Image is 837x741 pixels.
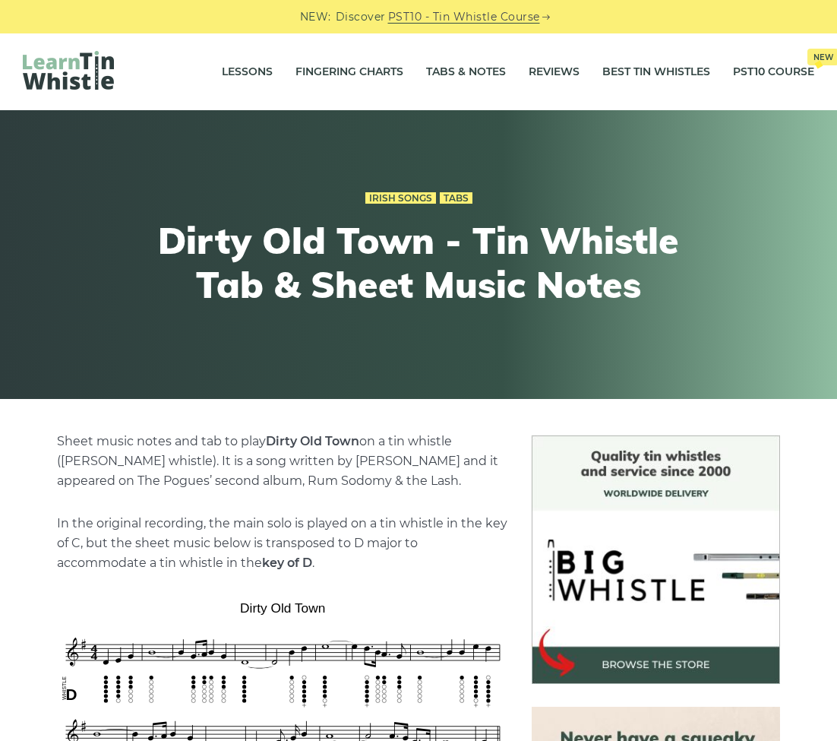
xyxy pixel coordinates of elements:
[23,51,114,90] img: LearnTinWhistle.com
[733,53,814,91] a: PST10 CourseNew
[426,53,506,91] a: Tabs & Notes
[266,434,359,448] strong: Dirty Old Town
[57,432,509,491] p: Sheet music notes and tab to play on a tin whistle ([PERSON_NAME] whistle). It is a song written ...
[295,53,403,91] a: Fingering Charts
[602,53,710,91] a: Best Tin Whistles
[365,192,436,204] a: Irish Songs
[529,53,580,91] a: Reviews
[139,219,698,306] h1: Dirty Old Town - Tin Whistle Tab & Sheet Music Notes
[222,53,273,91] a: Lessons
[440,192,472,204] a: Tabs
[532,435,780,684] img: BigWhistle Tin Whistle Store
[57,516,507,570] span: In the original recording, the main solo is played on a tin whistle in the key of C, but the shee...
[262,556,312,570] strong: key of D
